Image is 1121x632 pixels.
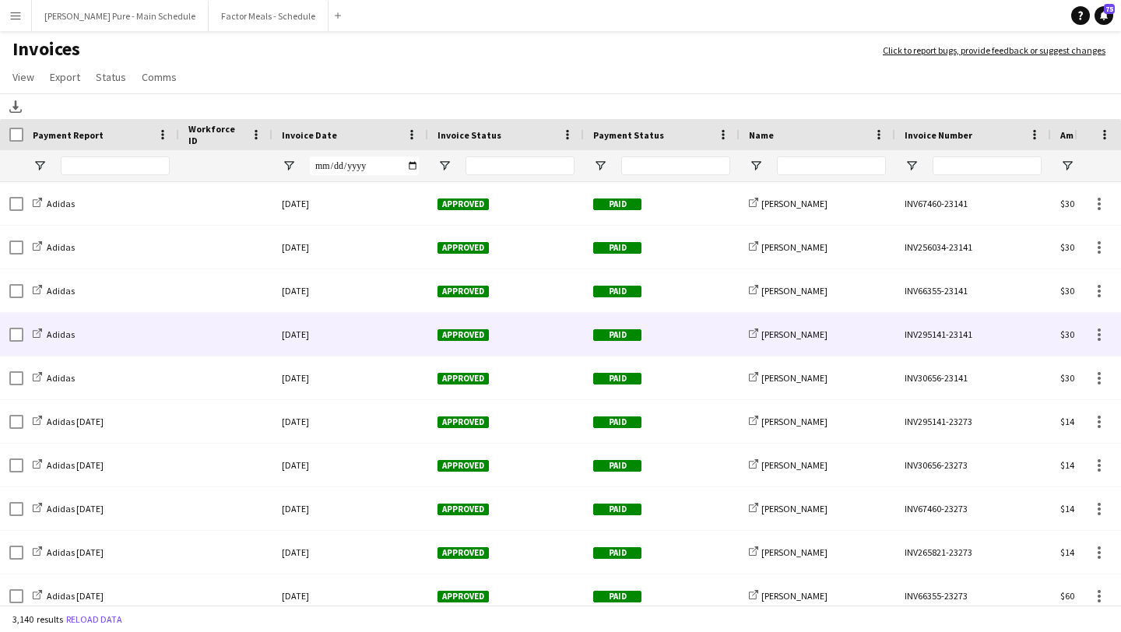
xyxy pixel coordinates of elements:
[895,226,1051,269] div: INV256034-23141
[438,373,489,384] span: Approved
[272,531,428,574] div: [DATE]
[761,416,828,427] span: [PERSON_NAME]
[272,182,428,225] div: [DATE]
[96,70,126,84] span: Status
[438,242,489,254] span: Approved
[761,590,828,602] span: [PERSON_NAME]
[905,129,972,141] span: Invoice Number
[33,546,104,558] a: Adidas [DATE]
[6,67,40,87] a: View
[593,198,641,210] span: Paid
[593,329,641,341] span: Paid
[593,373,641,384] span: Paid
[1095,6,1113,25] a: 75
[593,504,641,515] span: Paid
[593,591,641,602] span: Paid
[282,159,296,173] button: Open Filter Menu
[272,269,428,312] div: [DATE]
[63,611,125,628] button: Reload data
[272,226,428,269] div: [DATE]
[1060,129,1095,141] span: Amount
[593,416,641,428] span: Paid
[761,241,828,253] span: [PERSON_NAME]
[142,70,177,84] span: Comms
[1060,503,1091,514] span: $143.00
[895,487,1051,530] div: INV67460-23273
[33,372,75,384] a: Adidas
[61,156,170,175] input: Payment Report Filter Input
[1060,416,1091,427] span: $143.00
[438,329,489,341] span: Approved
[905,159,919,173] button: Open Filter Menu
[47,503,104,514] span: Adidas [DATE]
[272,574,428,617] div: [DATE]
[761,372,828,384] span: [PERSON_NAME]
[593,129,664,141] span: Payment Status
[933,156,1042,175] input: Invoice Number Filter Input
[1060,328,1086,340] span: $30.00
[438,547,489,559] span: Approved
[895,400,1051,443] div: INV295141-23273
[438,591,489,602] span: Approved
[1060,546,1091,558] span: $143.00
[272,444,428,486] div: [DATE]
[209,1,329,31] button: Factor Meals - Schedule
[895,574,1051,617] div: INV66355-23273
[761,328,828,340] span: [PERSON_NAME]
[1060,198,1086,209] span: $30.00
[438,198,489,210] span: Approved
[883,44,1105,58] a: Click to report bugs, provide feedback or suggest changes
[33,285,75,297] a: Adidas
[777,156,886,175] input: Name Filter Input
[895,356,1051,399] div: INV30656-23141
[593,460,641,472] span: Paid
[33,159,47,173] button: Open Filter Menu
[282,129,337,141] span: Invoice Date
[1104,4,1115,14] span: 75
[33,328,75,340] a: Adidas
[310,156,419,175] input: Invoice Date Filter Input
[761,285,828,297] span: [PERSON_NAME]
[47,590,104,602] span: Adidas [DATE]
[761,198,828,209] span: [PERSON_NAME]
[895,313,1051,356] div: INV295141-23141
[47,328,75,340] span: Adidas
[466,156,575,175] input: Invoice Status Filter Input
[33,129,104,141] span: Payment Report
[33,416,104,427] a: Adidas [DATE]
[593,242,641,254] span: Paid
[47,241,75,253] span: Adidas
[438,416,489,428] span: Approved
[1060,159,1074,173] button: Open Filter Menu
[12,70,34,84] span: View
[32,1,209,31] button: [PERSON_NAME] Pure - Main Schedule
[438,129,501,141] span: Invoice Status
[895,182,1051,225] div: INV67460-23141
[1060,372,1086,384] span: $30.00
[44,67,86,87] a: Export
[749,159,763,173] button: Open Filter Menu
[33,503,104,514] a: Adidas [DATE]
[761,503,828,514] span: [PERSON_NAME]
[593,159,607,173] button: Open Filter Menu
[1060,590,1086,602] span: $60.00
[47,198,75,209] span: Adidas
[438,460,489,472] span: Approved
[1060,241,1086,253] span: $30.00
[895,531,1051,574] div: INV265821-23273
[47,416,104,427] span: Adidas [DATE]
[90,67,132,87] a: Status
[47,459,104,471] span: Adidas [DATE]
[33,590,104,602] a: Adidas [DATE]
[135,67,183,87] a: Comms
[761,546,828,558] span: [PERSON_NAME]
[1060,285,1086,297] span: $30.00
[272,356,428,399] div: [DATE]
[895,269,1051,312] div: INV66355-23141
[33,459,104,471] a: Adidas [DATE]
[895,444,1051,486] div: INV30656-23273
[438,504,489,515] span: Approved
[272,313,428,356] div: [DATE]
[272,400,428,443] div: [DATE]
[47,372,75,384] span: Adidas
